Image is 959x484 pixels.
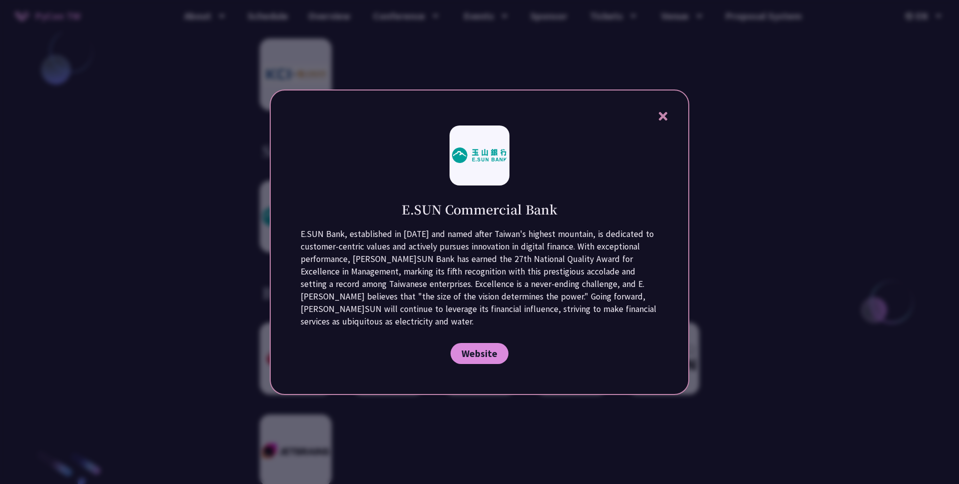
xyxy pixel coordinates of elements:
a: Website [451,343,508,364]
h1: E.SUN Commercial Bank [402,200,557,218]
p: E.SUN Bank, established in [DATE] and named after Taiwan's highest mountain, is dedicated to cust... [301,228,658,328]
span: Website [462,347,497,359]
img: photo [452,147,507,163]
